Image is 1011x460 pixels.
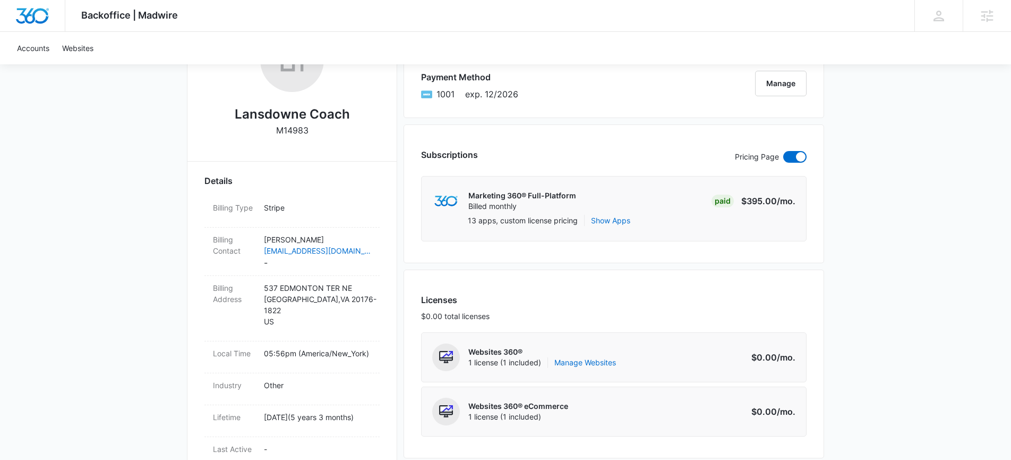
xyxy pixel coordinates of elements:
[264,202,371,213] p: Stripe
[213,444,255,455] dt: Last Active
[264,245,371,256] a: [EMAIL_ADDRESS][DOMAIN_NAME]
[213,348,255,359] dt: Local Time
[204,373,380,405] div: IndustryOther
[468,412,568,422] span: 1 license (1 included)
[213,202,255,213] dt: Billing Type
[468,190,576,201] p: Marketing 360® Full-Platform
[421,311,490,322] p: $0.00 total licenses
[468,401,568,412] p: Websites 360® eCommerce
[213,412,255,423] dt: Lifetime
[235,105,350,124] h2: Lansdowne Coach
[264,234,371,245] p: [PERSON_NAME]
[264,444,371,455] p: -
[204,228,380,276] div: Billing Contact[PERSON_NAME][EMAIL_ADDRESS][DOMAIN_NAME]-
[746,405,795,418] p: $0.00
[468,357,616,368] span: 1 license (1 included)
[81,10,178,21] span: Backoffice | Madwire
[591,215,630,226] button: Show Apps
[213,380,255,391] dt: Industry
[741,195,795,207] p: $395.00
[264,348,371,359] p: 05:56pm ( America/New_York )
[276,124,309,137] p: M14983
[11,32,56,64] a: Accounts
[468,201,576,212] p: Billed monthly
[204,341,380,373] div: Local Time05:56pm (America/New_York)
[213,282,255,305] dt: Billing Address
[204,174,233,187] span: Details
[712,195,734,207] div: Paid
[421,294,490,306] h3: Licenses
[755,71,807,96] button: Manage
[264,234,371,269] dd: -
[554,357,616,368] a: Manage Websites
[421,148,478,161] h3: Subscriptions
[213,234,255,256] dt: Billing Contact
[204,405,380,437] div: Lifetime[DATE](5 years 3 months)
[264,380,371,391] p: Other
[777,196,795,206] span: /mo.
[204,196,380,228] div: Billing TypeStripe
[204,276,380,341] div: Billing Address537 EDMONTON TER NE[GEOGRAPHIC_DATA],VA 20176-1822US
[468,215,578,226] p: 13 apps, custom license pricing
[421,71,518,83] h3: Payment Method
[777,352,795,363] span: /mo.
[465,88,518,101] span: exp. 12/2026
[436,88,455,101] span: American Express ending with
[264,282,371,327] p: 537 EDMONTON TER NE [GEOGRAPHIC_DATA] , VA 20176-1822 US
[468,347,616,357] p: Websites 360®
[777,406,795,417] span: /mo.
[746,351,795,364] p: $0.00
[735,151,779,163] p: Pricing Page
[264,412,371,423] p: [DATE] ( 5 years 3 months )
[434,196,457,207] img: marketing360Logo
[56,32,100,64] a: Websites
